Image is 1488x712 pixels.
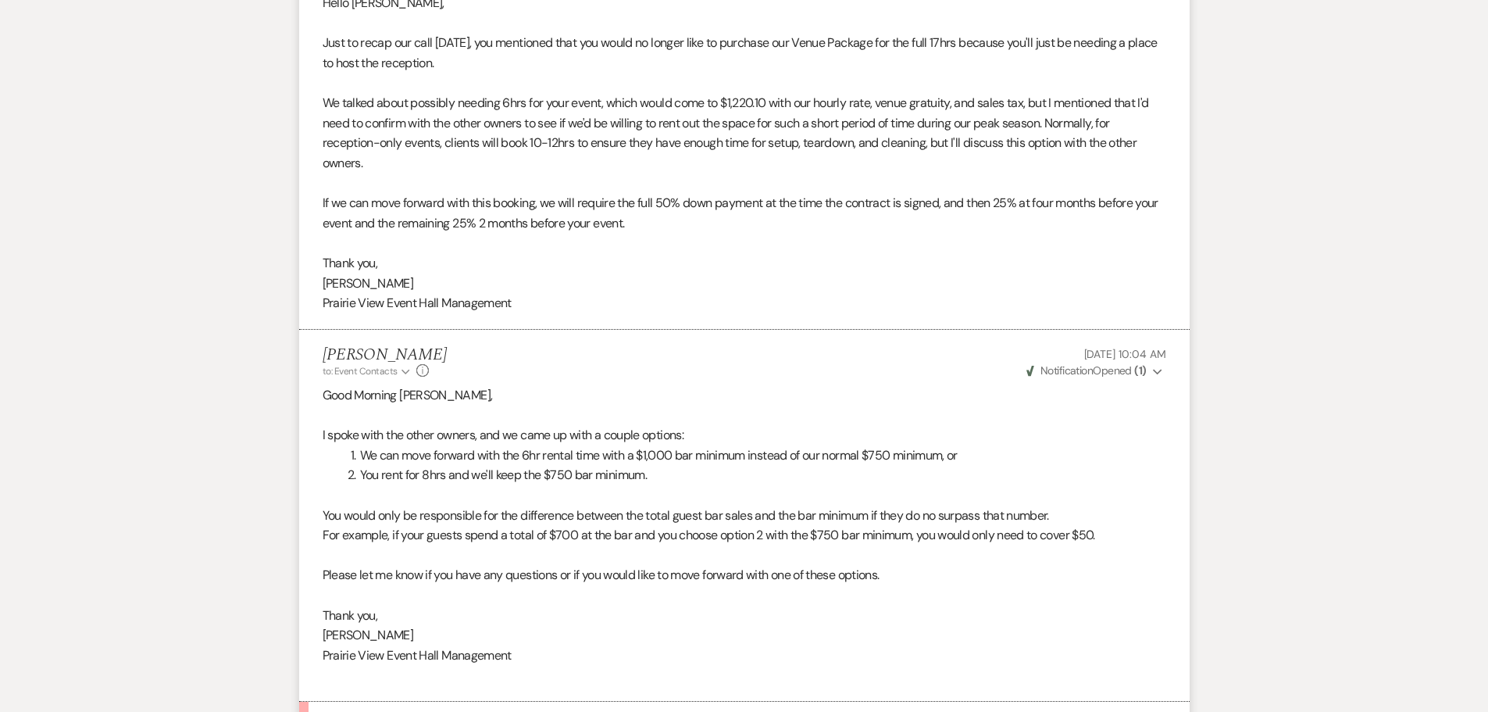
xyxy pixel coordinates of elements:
strong: ( 1 ) [1134,363,1146,377]
p: Good Morning [PERSON_NAME], [323,385,1166,406]
h5: [PERSON_NAME] [323,345,447,365]
li: You rent for 8hrs and we'll keep the $750 bar minimum. [341,465,1166,485]
span: [DATE] 10:04 AM [1084,347,1166,361]
p: Thank you, [323,606,1166,626]
span: Opened [1026,363,1147,377]
p: Prairie View Event Hall Management [323,646,1166,666]
p: Just to recap our call [DATE], you mentioned that you would no longer like to purchase our Venue ... [323,33,1166,73]
p: We talked about possibly needing 6hrs for your event, which would come to $1,220.10 with our hour... [323,93,1166,173]
span: Notification [1040,363,1093,377]
button: NotificationOpened (1) [1024,363,1166,379]
p: [PERSON_NAME] [323,625,1166,646]
p: I spoke with the other owners, and we came up with a couple options: [323,425,1166,445]
button: to: Event Contacts [323,364,412,378]
span: to: Event Contacts [323,365,398,377]
p: Thank you, [323,253,1166,274]
p: If we can move forward with this booking, we will require the full 50% down payment at the time t... [323,193,1166,233]
p: [PERSON_NAME] [323,274,1166,294]
li: We can move forward with the 6hr rental time with a $1,000 bar minimum instead of our normal $750... [341,445,1166,466]
p: For example, if your guests spend a total of $700 at the bar and you choose option 2 with the $75... [323,525,1166,546]
p: Prairie View Event Hall Management [323,293,1166,313]
p: You would only be responsible for the difference between the total guest bar sales and the bar mi... [323,506,1166,526]
p: Please let me know if you have any questions or if you would like to move forward with one of the... [323,565,1166,585]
